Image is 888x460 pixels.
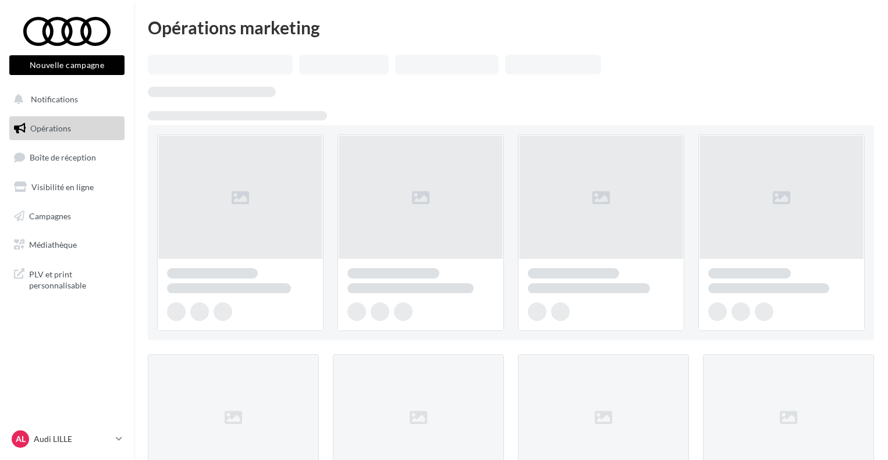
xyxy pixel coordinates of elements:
[34,433,111,445] p: Audi LILLE
[7,116,127,141] a: Opérations
[7,87,122,112] button: Notifications
[29,240,77,249] span: Médiathèque
[148,19,874,36] div: Opérations marketing
[7,145,127,170] a: Boîte de réception
[9,428,125,450] a: AL Audi LILLE
[16,433,26,445] span: AL
[7,204,127,229] a: Campagnes
[7,233,127,257] a: Médiathèque
[7,175,127,199] a: Visibilité en ligne
[31,94,78,104] span: Notifications
[31,182,94,192] span: Visibilité en ligne
[7,262,127,296] a: PLV et print personnalisable
[29,211,71,220] span: Campagnes
[30,123,71,133] span: Opérations
[30,152,96,162] span: Boîte de réception
[9,55,125,75] button: Nouvelle campagne
[29,266,120,291] span: PLV et print personnalisable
